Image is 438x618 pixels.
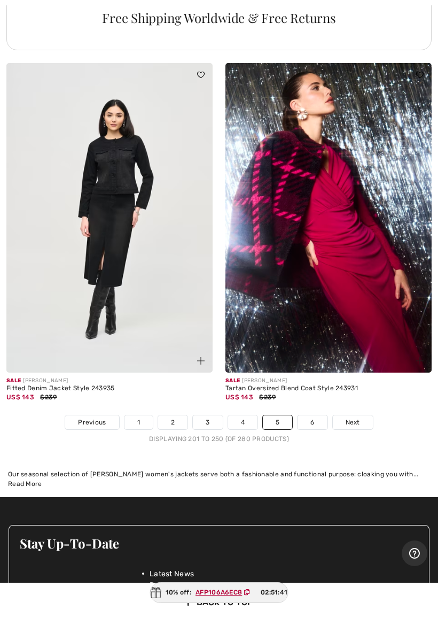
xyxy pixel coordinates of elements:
img: Gift.svg [151,587,161,598]
span: US$ 143 [6,393,34,401]
img: heart_black_full.svg [197,72,205,78]
a: Previous [65,415,119,429]
div: [PERSON_NAME] [6,377,213,385]
span: Deals And Promotions [150,580,228,591]
a: 4 [228,415,257,429]
div: Fitted Denim Jacket Style 243935 [6,385,213,392]
img: plus_v2.svg [197,357,205,365]
span: Sale [6,377,21,384]
span: Read More [8,480,42,488]
span: 02:51:41 [261,588,287,597]
img: Tartan Oversized Blend Coat Style 243931. Pink punch/black [225,63,432,373]
a: 1 [124,415,153,429]
img: plus_v2.svg [416,357,424,365]
div: Free Shipping Worldwide & Free Returns [50,11,389,24]
a: 5 [263,415,292,429]
h3: Stay Up-To-Date [20,536,418,550]
iframe: Opens a widget where you can find more information [402,540,427,567]
div: Tartan Oversized Blend Coat Style 243931 [225,385,432,392]
div: Our seasonal selection of [PERSON_NAME] women's jackets serve both a fashionable and functional p... [8,469,430,479]
a: 2 [158,415,187,429]
img: heart_black_full.svg [416,72,424,78]
span: Next [346,418,360,427]
a: Next [333,415,373,429]
span: US$ 143 [225,393,253,401]
span: $239 [259,393,276,401]
ins: AFP106A6EC8 [195,589,242,596]
div: [PERSON_NAME] [225,377,432,385]
span: Latest News [150,568,194,580]
a: 6 [298,415,327,429]
a: 3 [193,415,222,429]
div: 10% off: [150,582,288,603]
span: $239 [40,393,57,401]
img: Fitted Denim Jacket Style 243935. Black [6,63,213,373]
span: Previous [78,418,106,427]
span: Sale [225,377,240,384]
